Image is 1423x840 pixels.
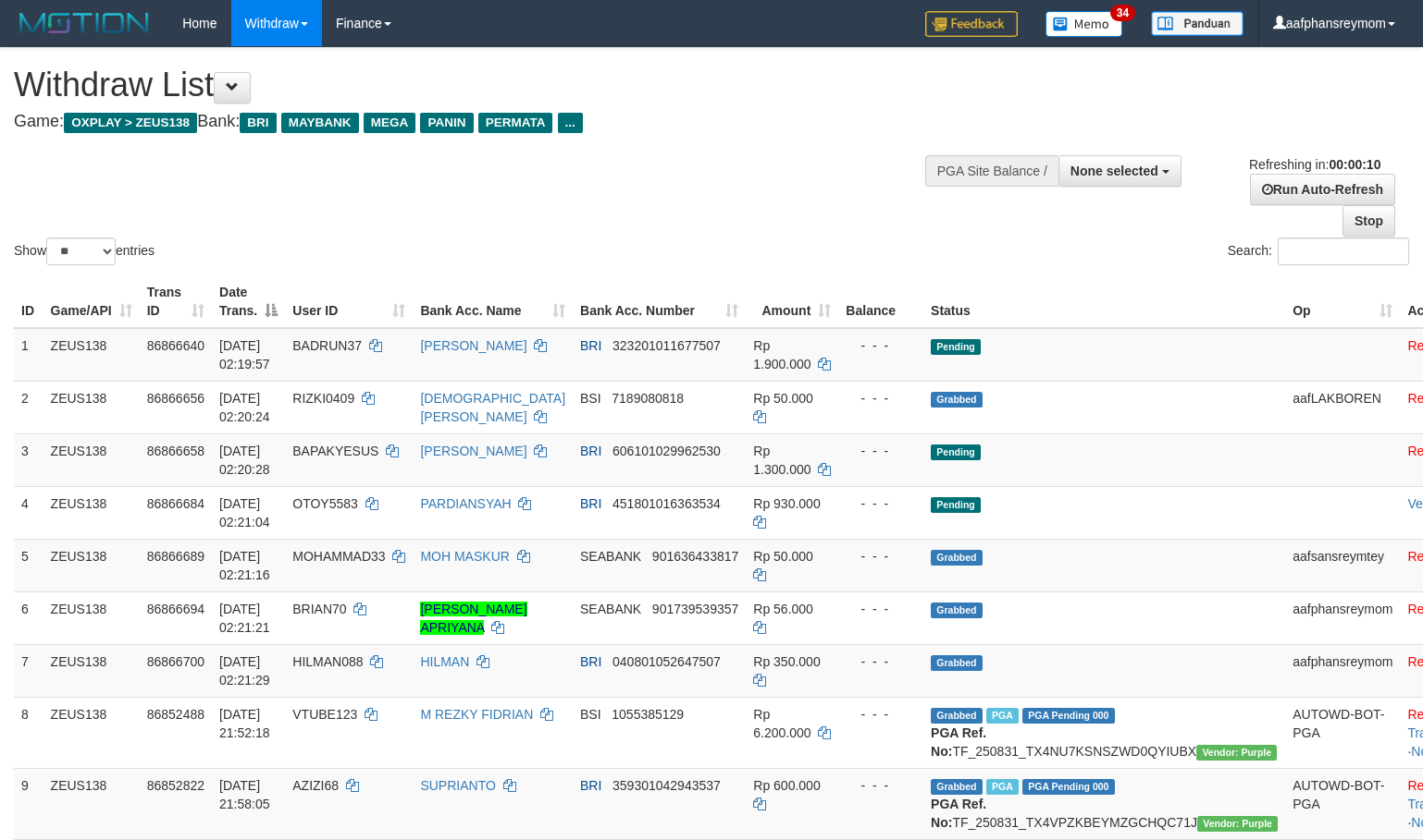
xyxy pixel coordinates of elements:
[580,338,601,353] span: BRI
[413,275,573,328] th: Bank Acc. Name: activate to sort column ascending
[613,338,721,353] span: Copy 323201011677507 to clipboard
[1022,708,1115,724] span: PGA Pending
[1285,768,1400,839] td: AUTOWD-BOT-PGA
[986,779,1019,795] span: Marked by aaftrukkakada
[292,496,358,511] span: OTOY5583
[931,444,981,460] span: Pending
[753,778,820,793] span: Rp 600.000
[580,549,641,564] span: SEABANK
[1343,205,1395,237] a: Stop
[925,11,1018,37] img: Feedback.jpg
[420,113,473,133] span: PANIN
[14,591,43,644] td: 6
[43,644,140,697] td: ZEUS138
[147,654,204,669] span: 86866700
[292,707,357,722] span: VTUBE123
[846,494,916,513] div: - - -
[478,113,553,133] span: PERMATA
[212,275,285,328] th: Date Trans.: activate to sort column descending
[1058,155,1182,187] button: None selected
[1285,539,1400,591] td: aafsansreymtey
[753,391,813,406] span: Rp 50.000
[43,591,140,644] td: ZEUS138
[43,433,140,486] td: ZEUS138
[1249,157,1380,172] span: Refreshing in:
[846,547,916,566] div: - - -
[846,336,916,355] div: - - -
[1278,237,1409,265] input: Search:
[240,113,276,133] span: BRI
[753,602,813,616] span: Rp 56.000
[753,338,810,371] span: Rp 1.900.000
[420,391,565,424] a: [DEMOGRAPHIC_DATA][PERSON_NAME]
[652,549,738,564] span: Copy 901636433817 to clipboard
[1250,174,1395,205] a: Run Auto-Refresh
[580,602,641,616] span: SEABANK
[420,338,526,353] a: [PERSON_NAME]
[14,381,43,433] td: 2
[420,444,526,458] a: [PERSON_NAME]
[281,113,359,133] span: MAYBANK
[219,444,270,477] span: [DATE] 02:20:28
[931,497,981,513] span: Pending
[43,328,140,382] td: ZEUS138
[292,602,346,616] span: BRIAN70
[14,67,930,103] h1: Withdraw List
[14,328,43,382] td: 1
[613,778,721,793] span: Copy 359301042943537 to clipboard
[923,697,1285,768] td: TF_250831_TX4NU7KSNSZWD0QYIUBX
[931,725,986,759] b: PGA Ref. No:
[43,486,140,539] td: ZEUS138
[140,275,212,328] th: Trans ID: activate to sort column ascending
[753,496,820,511] span: Rp 930.000
[219,602,270,635] span: [DATE] 02:21:21
[1022,779,1115,795] span: PGA Pending
[219,549,270,582] span: [DATE] 02:21:16
[846,442,916,460] div: - - -
[219,654,270,688] span: [DATE] 02:21:29
[420,707,533,722] a: M REZKY FIDRIAN
[846,652,916,671] div: - - -
[14,237,155,265] label: Show entries
[612,391,684,406] span: Copy 7189080818 to clipboard
[14,697,43,768] td: 8
[147,496,204,511] span: 86866684
[753,549,813,564] span: Rp 50.000
[580,391,601,406] span: BSI
[219,391,270,424] span: [DATE] 02:20:24
[14,275,43,328] th: ID
[613,444,721,458] span: Copy 606101029962530 to clipboard
[43,275,140,328] th: Game/API: activate to sort column ascending
[364,113,416,133] span: MEGA
[420,654,469,669] a: HILMAN
[14,9,155,37] img: MOTION_logo.png
[219,496,270,530] span: [DATE] 02:21:04
[1285,381,1400,433] td: aafLAKBOREN
[14,768,43,839] td: 9
[292,338,362,353] span: BADRUN37
[285,275,413,328] th: User ID: activate to sort column ascending
[147,707,204,722] span: 86852488
[1046,11,1123,37] img: Button%20Memo.svg
[46,237,116,265] select: Showentries
[986,708,1019,724] span: Marked by aafsolysreylen
[931,797,986,830] b: PGA Ref. No:
[652,602,738,616] span: Copy 901739539357 to clipboard
[43,539,140,591] td: ZEUS138
[931,655,983,671] span: Grabbed
[558,113,583,133] span: ...
[753,707,810,740] span: Rp 6.200.000
[925,155,1058,187] div: PGA Site Balance /
[1151,11,1244,36] img: panduan.png
[1329,157,1380,172] strong: 00:00:10
[292,549,385,564] span: MOHAMMAD33
[14,113,930,131] h4: Game: Bank:
[580,654,601,669] span: BRI
[923,275,1285,328] th: Status
[931,392,983,408] span: Grabbed
[43,697,140,768] td: ZEUS138
[923,768,1285,839] td: TF_250831_TX4VPZKBEYMZGCHQC71J
[1228,237,1409,265] label: Search:
[931,550,983,566] span: Grabbed
[420,549,509,564] a: MOH MASKUR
